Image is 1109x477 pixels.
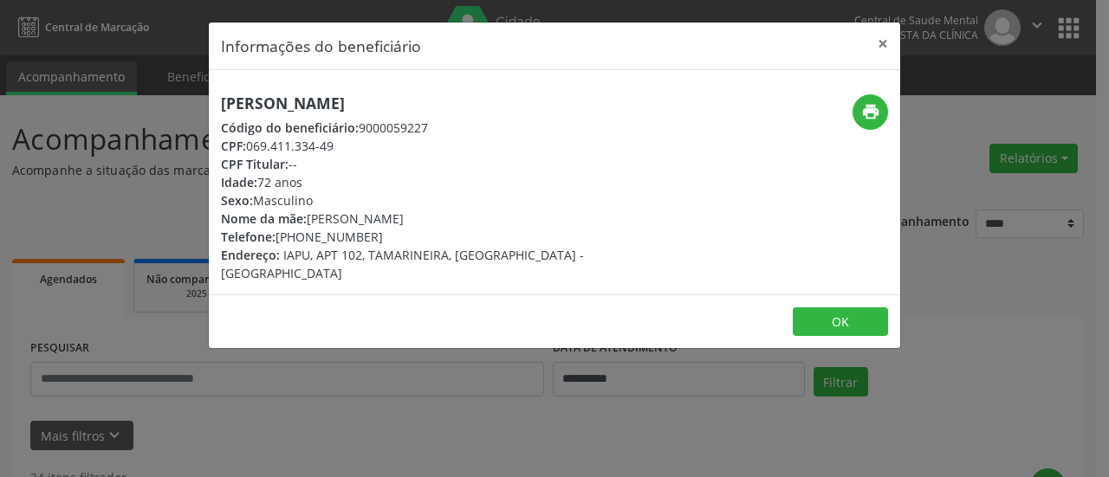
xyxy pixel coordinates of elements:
[221,229,276,245] span: Telefone:
[861,102,880,121] i: print
[853,94,888,130] button: print
[221,137,658,155] div: 069.411.334-49
[793,307,888,337] button: OK
[866,23,900,65] button: Close
[221,35,421,57] h5: Informações do beneficiário
[221,174,257,190] span: Idade:
[221,94,658,113] h5: [PERSON_NAME]
[221,119,359,136] span: Código do beneficiário:
[221,191,658,209] div: Masculino
[221,210,307,227] span: Nome da mãe:
[221,156,289,172] span: CPF Titular:
[221,209,658,228] div: [PERSON_NAME]
[221,228,658,246] div: [PHONE_NUMBER]
[221,138,246,154] span: CPF:
[221,155,658,173] div: --
[221,247,280,263] span: Endereço:
[221,247,584,281] span: IAPU, APT 102, TAMARINEIRA, [GEOGRAPHIC_DATA] - [GEOGRAPHIC_DATA]
[221,119,658,137] div: 9000059227
[221,192,253,209] span: Sexo:
[221,173,658,191] div: 72 anos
